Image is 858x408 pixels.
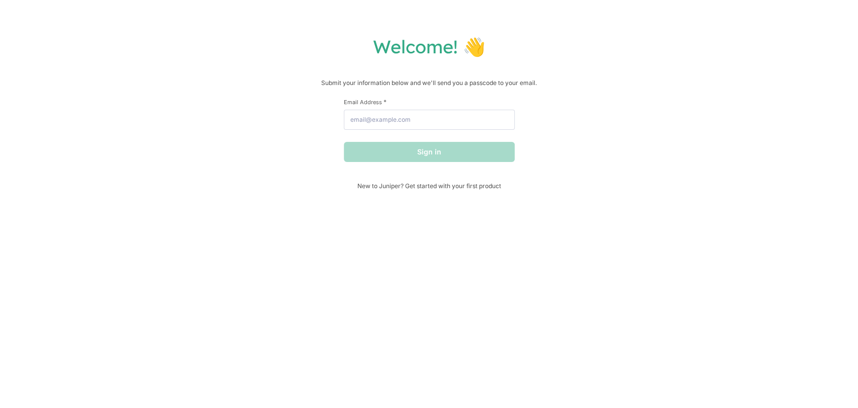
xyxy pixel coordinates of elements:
label: Email Address [344,98,515,106]
span: This field is required. [384,98,387,106]
h1: Welcome! 👋 [10,35,848,58]
p: Submit your information below and we'll send you a passcode to your email. [10,78,848,88]
span: New to Juniper? Get started with your first product [344,182,515,190]
input: email@example.com [344,110,515,130]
